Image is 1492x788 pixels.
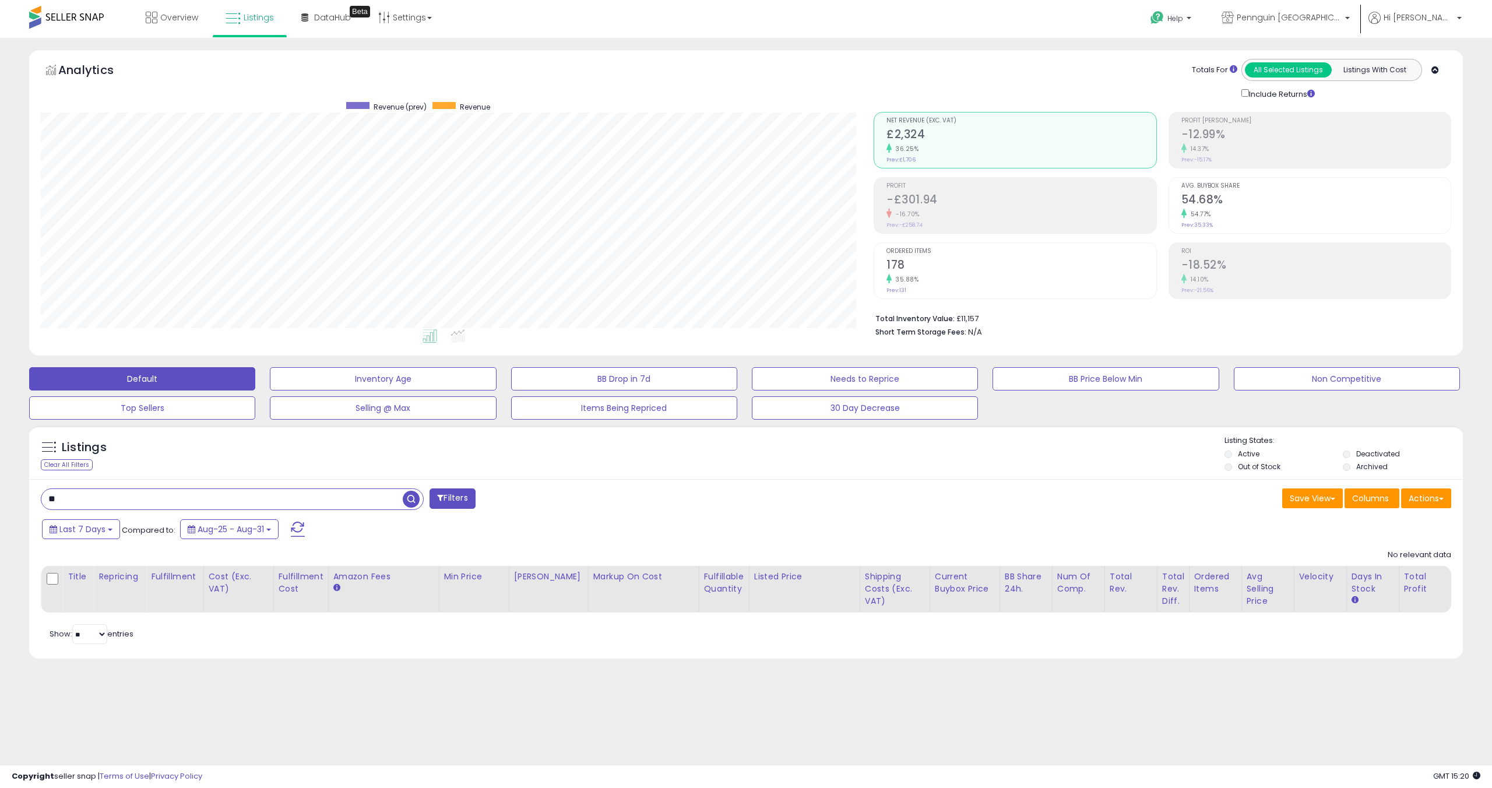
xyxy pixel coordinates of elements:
[752,396,978,420] button: 30 Day Decrease
[1187,210,1211,219] small: 54.77%
[1162,571,1184,607] div: Total Rev. Diff.
[875,327,966,337] b: Short Term Storage Fees:
[1181,258,1451,274] h2: -18.52%
[875,314,955,323] b: Total Inventory Value:
[122,525,175,536] span: Compared to:
[41,459,93,470] div: Clear All Filters
[1368,12,1462,38] a: Hi [PERSON_NAME]
[1141,2,1203,38] a: Help
[58,62,136,81] h5: Analytics
[892,210,920,219] small: -16.70%
[1187,275,1209,284] small: 14.10%
[754,571,855,583] div: Listed Price
[29,396,255,420] button: Top Sellers
[1404,571,1447,595] div: Total Profit
[160,12,198,23] span: Overview
[886,183,1156,189] span: Profit
[68,571,89,583] div: Title
[209,571,269,595] div: Cost (Exc. VAT)
[1237,12,1342,23] span: Pennguin [GEOGRAPHIC_DATA]
[1238,462,1280,472] label: Out of Stock
[151,571,198,583] div: Fulfillment
[875,311,1442,325] li: £11,157
[514,571,583,583] div: [PERSON_NAME]
[886,128,1156,143] h2: £2,324
[198,523,264,535] span: Aug-25 - Aug-31
[279,571,323,595] div: Fulfillment Cost
[1401,488,1451,508] button: Actions
[42,519,120,539] button: Last 7 Days
[1331,62,1418,78] button: Listings With Cost
[593,571,694,583] div: Markup on Cost
[892,275,919,284] small: 35.88%
[886,248,1156,255] span: Ordered Items
[1057,571,1100,595] div: Num of Comp.
[892,145,919,153] small: 36.25%
[935,571,995,595] div: Current Buybox Price
[1150,10,1164,25] i: Get Help
[886,156,916,163] small: Prev: £1,706
[886,258,1156,274] h2: 178
[886,287,906,294] small: Prev: 131
[98,571,141,583] div: Repricing
[1181,128,1451,143] h2: -12.99%
[1110,571,1152,595] div: Total Rev.
[444,571,504,583] div: Min Price
[50,628,133,639] span: Show: entries
[865,571,925,607] div: Shipping Costs (Exc. VAT)
[460,102,490,112] span: Revenue
[1356,462,1388,472] label: Archived
[968,326,982,337] span: N/A
[1282,488,1343,508] button: Save View
[511,367,737,391] button: BB Drop in 7d
[1181,193,1451,209] h2: 54.68%
[752,367,978,391] button: Needs to Reprice
[244,12,274,23] span: Listings
[1181,118,1451,124] span: Profit [PERSON_NAME]
[1181,248,1451,255] span: ROI
[1234,367,1460,391] button: Non Competitive
[993,367,1219,391] button: BB Price Below Min
[1345,488,1399,508] button: Columns
[1181,183,1451,189] span: Avg. Buybox Share
[430,488,475,509] button: Filters
[886,118,1156,124] span: Net Revenue (Exc. VAT)
[333,583,340,593] small: Amazon Fees.
[1233,87,1329,100] div: Include Returns
[1245,62,1332,78] button: All Selected Listings
[886,193,1156,209] h2: -£301.94
[1005,571,1047,595] div: BB Share 24h.
[1247,571,1289,607] div: Avg Selling Price
[1352,571,1394,595] div: Days In Stock
[511,396,737,420] button: Items Being Repriced
[1167,13,1183,23] span: Help
[1238,449,1259,459] label: Active
[1181,156,1212,163] small: Prev: -15.17%
[1224,435,1463,446] p: Listing States:
[1352,595,1359,606] small: Days In Stock.
[270,367,496,391] button: Inventory Age
[588,566,699,613] th: The percentage added to the cost of goods (COGS) that forms the calculator for Min & Max prices.
[704,571,744,595] div: Fulfillable Quantity
[886,221,923,228] small: Prev: -£258.74
[1356,449,1400,459] label: Deactivated
[180,519,279,539] button: Aug-25 - Aug-31
[270,396,496,420] button: Selling @ Max
[314,12,351,23] span: DataHub
[1384,12,1454,23] span: Hi [PERSON_NAME]
[1194,571,1237,595] div: Ordered Items
[1187,145,1209,153] small: 14.37%
[1192,65,1237,76] div: Totals For
[1388,550,1451,561] div: No relevant data
[1181,221,1213,228] small: Prev: 35.33%
[1181,287,1213,294] small: Prev: -21.56%
[62,439,107,456] h5: Listings
[1299,571,1342,583] div: Velocity
[350,6,370,17] div: Tooltip anchor
[59,523,105,535] span: Last 7 Days
[333,571,434,583] div: Amazon Fees
[374,102,427,112] span: Revenue (prev)
[29,367,255,391] button: Default
[1352,492,1389,504] span: Columns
